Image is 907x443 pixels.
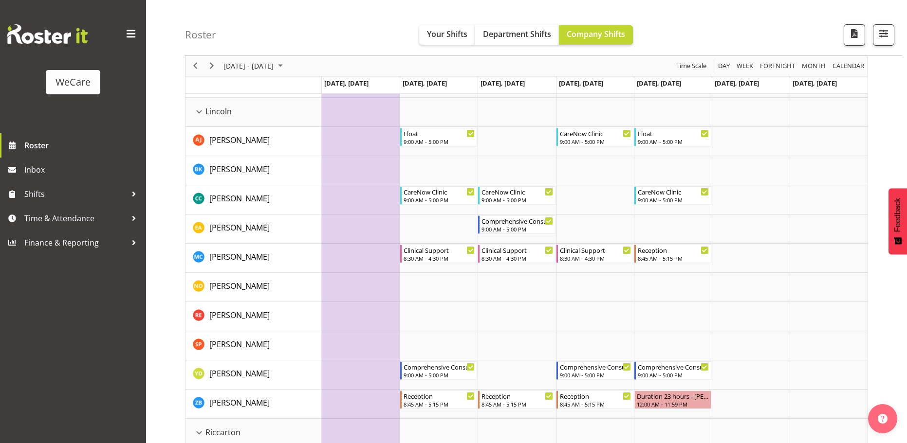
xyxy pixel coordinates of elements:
span: [PERSON_NAME] [209,397,270,408]
td: Amy Johannsen resource [185,127,322,156]
div: 8:45 AM - 5:15 PM [560,400,631,408]
div: Comprehensive Consult [638,362,709,372]
span: Feedback [893,198,902,232]
span: [DATE], [DATE] [324,79,369,88]
div: 8:45 AM - 5:15 PM [481,400,553,408]
span: Day [717,60,731,72]
button: Download a PDF of the roster according to the set date range. [844,24,865,46]
a: [PERSON_NAME] [209,193,270,204]
div: Charlotte Courtney"s event - CareNow Clinic Begin From Friday, October 31, 2025 at 9:00:00 AM GMT... [634,186,711,205]
div: Mary Childs"s event - Clinical Support Begin From Tuesday, October 28, 2025 at 8:30:00 AM GMT+13:... [400,245,477,263]
span: [DATE], [DATE] [481,79,525,88]
div: Float [404,128,475,138]
div: 9:00 AM - 5:00 PM [481,225,553,233]
div: Comprehensive Consult [404,362,475,372]
button: Fortnight [759,60,797,72]
td: Lincoln resource [185,98,322,127]
span: [DATE], [DATE] [793,79,837,88]
button: Filter Shifts [873,24,894,46]
button: Timeline Month [800,60,828,72]
div: 9:00 AM - 5:00 PM [560,138,631,145]
button: Department Shifts [475,25,559,45]
span: Month [801,60,827,72]
div: Charlotte Courtney"s event - CareNow Clinic Begin From Wednesday, October 29, 2025 at 9:00:00 AM ... [478,186,555,205]
div: 8:30 AM - 4:30 PM [481,254,553,262]
span: calendar [832,60,865,72]
span: Week [736,60,754,72]
button: Your Shifts [419,25,475,45]
div: Amy Johannsen"s event - Float Begin From Friday, October 31, 2025 at 9:00:00 AM GMT+13:00 Ends At... [634,128,711,146]
div: next period [204,56,220,76]
span: [PERSON_NAME] [209,135,270,145]
div: 9:00 AM - 5:00 PM [404,196,475,204]
td: Mary Childs resource [185,244,322,273]
td: Brian Ko resource [185,156,322,185]
div: Clinical Support [560,245,631,255]
button: Previous [189,60,202,72]
div: Amy Johannsen"s event - Float Begin From Tuesday, October 28, 2025 at 9:00:00 AM GMT+13:00 Ends A... [400,128,477,146]
div: 9:00 AM - 5:00 PM [560,371,631,379]
div: previous period [187,56,204,76]
span: Fortnight [759,60,796,72]
div: Zephy Bennett"s event - Reception Begin From Tuesday, October 28, 2025 at 8:45:00 AM GMT+13:00 En... [400,390,477,409]
div: Reception [404,391,475,401]
a: [PERSON_NAME] [209,280,270,292]
span: [DATE], [DATE] [637,79,681,88]
span: [PERSON_NAME] [209,281,270,291]
div: 9:00 AM - 5:00 PM [638,371,709,379]
span: Lincoln [205,106,232,117]
span: [PERSON_NAME] [209,222,270,233]
a: [PERSON_NAME] [209,397,270,408]
div: Reception [560,391,631,401]
span: [PERSON_NAME] [209,251,270,262]
a: [PERSON_NAME] [209,309,270,321]
a: [PERSON_NAME] [209,222,270,233]
span: [DATE], [DATE] [559,79,603,88]
button: Timeline Day [717,60,732,72]
div: Comprehensive Consult [560,362,631,372]
span: Your Shifts [427,29,467,39]
button: Month [831,60,866,72]
span: [DATE] - [DATE] [222,60,275,72]
td: Ena Advincula resource [185,214,322,244]
div: 12:00 AM - 11:59 PM [637,400,709,408]
span: [DATE], [DATE] [403,79,447,88]
a: [PERSON_NAME] [209,368,270,379]
div: 8:45 AM - 5:15 PM [638,254,709,262]
div: Comprehensive Consult [481,216,553,226]
button: Company Shifts [559,25,633,45]
div: Duration 23 hours - [PERSON_NAME] [637,391,709,401]
div: CareNow Clinic [481,187,553,196]
div: Charlotte Courtney"s event - CareNow Clinic Begin From Tuesday, October 28, 2025 at 9:00:00 AM GM... [400,186,477,205]
div: Float [638,128,709,138]
img: Rosterit website logo [7,24,88,44]
button: Timeline Week [735,60,755,72]
a: [PERSON_NAME] [209,163,270,175]
div: CareNow Clinic [638,187,709,196]
a: [PERSON_NAME] [209,338,270,350]
div: Ena Advincula"s event - Comprehensive Consult Begin From Wednesday, October 29, 2025 at 9:00:00 A... [478,215,555,234]
div: Yvonne Denny"s event - Comprehensive Consult Begin From Thursday, October 30, 2025 at 9:00:00 AM ... [556,361,633,380]
div: Clinical Support [481,245,553,255]
div: WeCare [56,75,91,89]
span: Time & Attendance [24,211,127,226]
span: Company Shifts [567,29,625,39]
div: Zephy Bennett"s event - Reception Begin From Thursday, October 30, 2025 at 8:45:00 AM GMT+13:00 E... [556,390,633,409]
div: Clinical Support [404,245,475,255]
span: Finance & Reporting [24,235,127,250]
div: Amy Johannsen"s event - CareNow Clinic Begin From Thursday, October 30, 2025 at 9:00:00 AM GMT+13... [556,128,633,146]
div: Reception [638,245,709,255]
div: 9:00 AM - 5:00 PM [404,138,475,145]
img: help-xxl-2.png [878,414,888,424]
td: Rachel Els resource [185,302,322,331]
span: Roster [24,138,141,153]
div: 8:45 AM - 5:15 PM [404,400,475,408]
div: Mary Childs"s event - Reception Begin From Friday, October 31, 2025 at 8:45:00 AM GMT+13:00 Ends ... [634,245,711,263]
div: Reception [481,391,553,401]
div: Mary Childs"s event - Clinical Support Begin From Wednesday, October 29, 2025 at 8:30:00 AM GMT+1... [478,245,555,263]
div: Zephy Bennett"s event - Reception Begin From Wednesday, October 29, 2025 at 8:45:00 AM GMT+13:00 ... [478,390,555,409]
div: 9:00 AM - 5:00 PM [638,196,709,204]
